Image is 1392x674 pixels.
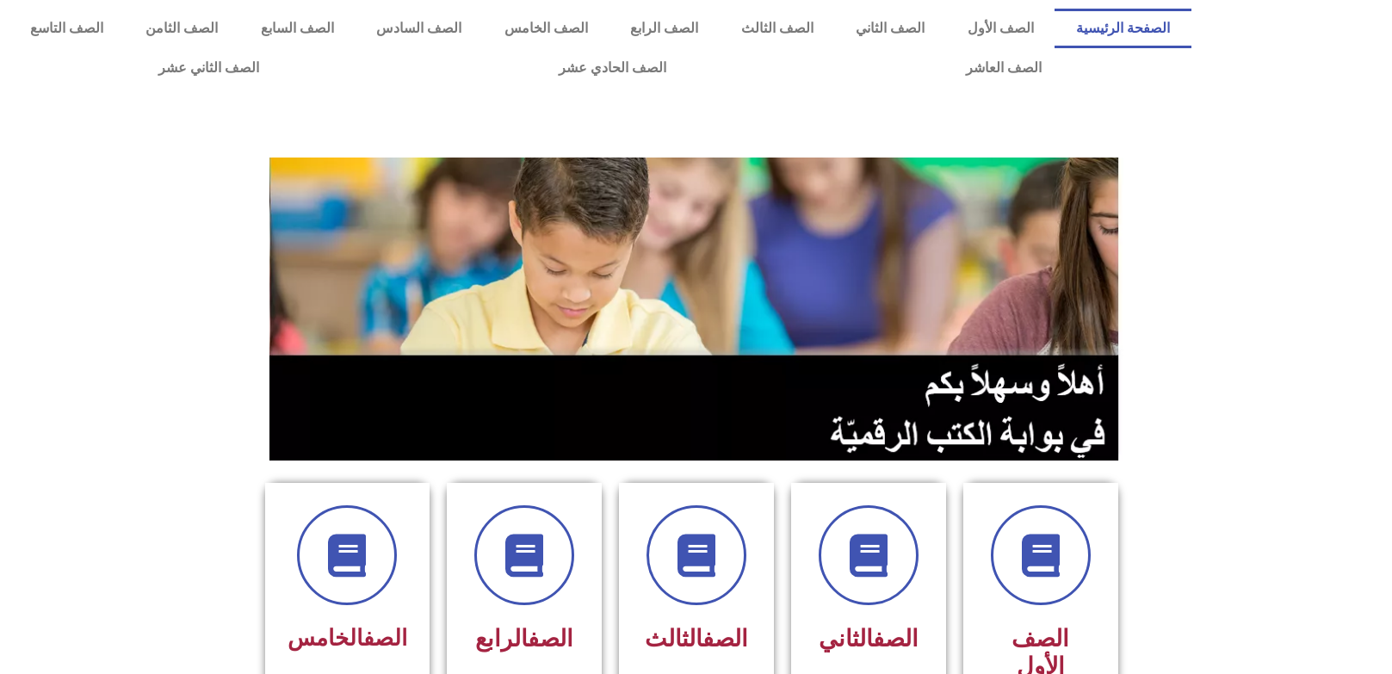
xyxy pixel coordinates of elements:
[483,9,609,48] a: الصف الخامس
[609,9,719,48] a: الصف الرابع
[720,9,834,48] a: الصف الثالث
[409,48,816,88] a: الصف الحادي عشر
[834,9,945,48] a: الصف الثاني
[528,625,573,652] a: الصف
[125,9,239,48] a: الصف الثامن
[363,625,407,651] a: الصف
[288,625,407,651] span: الخامس
[475,625,573,652] span: الرابع
[702,625,748,652] a: الصف
[645,625,748,652] span: الثالث
[816,48,1191,88] a: الصف العاشر
[819,625,919,652] span: الثاني
[9,48,409,88] a: الصف الثاني عشر
[946,9,1055,48] a: الصف الأول
[239,9,355,48] a: الصف السابع
[355,9,482,48] a: الصف السادس
[1055,9,1191,48] a: الصفحة الرئيسية
[873,625,919,652] a: الصف
[9,9,124,48] a: الصف التاسع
